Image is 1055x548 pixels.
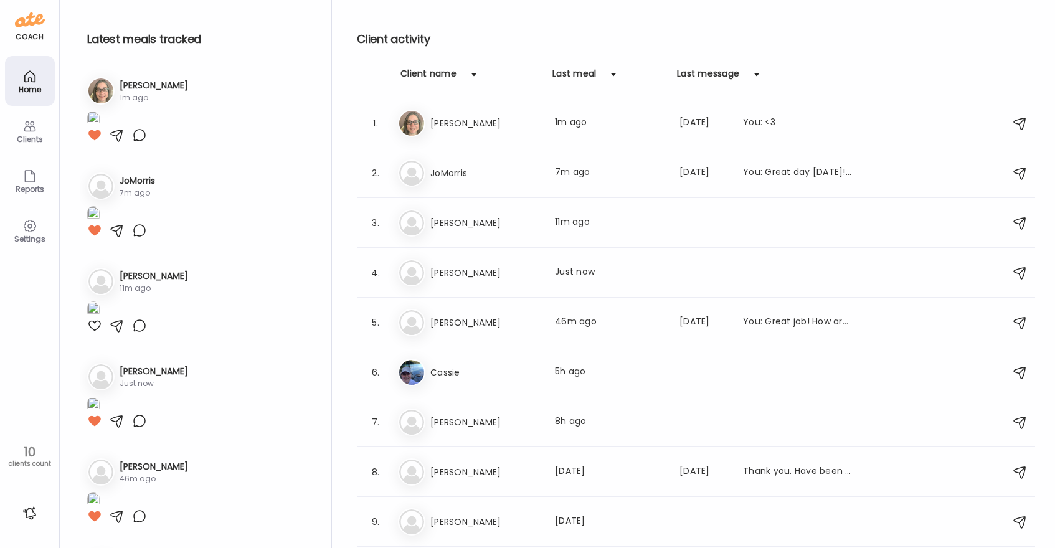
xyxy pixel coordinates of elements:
h3: [PERSON_NAME] [120,460,188,473]
img: images%2FyN52E8KBsQPlWhIVNLKrthkW1YP2%2F918KVKQ4p1XpxbeJL11A%2FVgZveLCN9kUdi0APNVOG_1080 [87,301,100,318]
img: bg-avatar-default.svg [88,269,113,294]
div: Just now [555,265,665,280]
img: avatars%2FYr2TRmk546hTF5UKtBKijktb52i2 [399,111,424,136]
div: Last meal [552,67,596,87]
div: [DATE] [679,166,728,181]
div: 46m ago [555,315,665,330]
div: 7m ago [555,166,665,181]
h3: [PERSON_NAME] [430,265,540,280]
h3: [PERSON_NAME] [430,415,540,430]
h2: Latest meals tracked [87,30,311,49]
div: clients count [4,460,55,468]
div: [DATE] [555,465,665,479]
img: bg-avatar-default.svg [399,410,424,435]
h3: [PERSON_NAME] [430,514,540,529]
div: Settings [7,235,52,243]
div: You: Great job! How are you finding the app? [743,315,853,330]
div: 5h ago [555,365,665,380]
img: images%2FYr2TRmk546hTF5UKtBKijktb52i2%2F8MMjsw6yClo9KXzP1ZqQ%2F2CSgPacMCaSXLTHKncYd_1080 [87,111,100,128]
div: 7m ago [120,187,155,199]
h3: [PERSON_NAME] [120,270,188,283]
img: bg-avatar-default.svg [399,509,424,534]
h3: [PERSON_NAME] [430,215,540,230]
div: coach [16,32,44,42]
div: 8. [368,465,383,479]
div: Thank you. Have been trying to stick to It and finding it very insightful. Haven’t finished recor... [743,465,853,479]
div: 9. [368,514,383,529]
div: 6. [368,365,383,380]
div: 4. [368,265,383,280]
h3: [PERSON_NAME] [430,465,540,479]
div: [DATE] [555,514,665,529]
h3: Cassie [430,365,540,380]
img: bg-avatar-default.svg [399,210,424,235]
div: [DATE] [679,465,728,479]
img: bg-avatar-default.svg [88,364,113,389]
div: 3. [368,215,383,230]
img: bg-avatar-default.svg [399,161,424,186]
h3: JoMorris [120,174,155,187]
h3: [PERSON_NAME] [120,79,188,92]
img: images%2FgmSstZT9MMajQAFtUNwOfXGkKsY2%2FlKeafYxqSV1cOtv9XjR8%2FsaU3doMVjdkn8JNsqtEa_1080 [87,492,100,509]
img: images%2F1KjkGFBI6Te2W9JquM6ZZ46nDCs1%2FqW2z4RLDaQqpFCNXLKxH%2F4jHNhgBdNvuTCx6gPjqD_1080 [87,206,100,223]
div: Clients [7,135,52,143]
h3: [PERSON_NAME] [430,315,540,330]
div: 2. [368,166,383,181]
img: avatars%2FYr2TRmk546hTF5UKtBKijktb52i2 [88,78,113,103]
h3: JoMorris [430,166,540,181]
img: bg-avatar-default.svg [399,260,424,285]
div: Reports [7,185,52,193]
div: 11m ago [120,283,188,294]
div: 1m ago [555,116,665,131]
img: images%2FLWLdH1wSKAW3US68JvMrF7OC12z2%2FY8E7aV9HG2ed724H02kv%2FJkN2SC5DWWvlmLBHMHvG_1080 [87,397,100,413]
div: [DATE] [679,315,728,330]
div: 46m ago [120,473,188,484]
div: 7. [368,415,383,430]
div: 11m ago [555,215,665,230]
img: bg-avatar-default.svg [88,460,113,484]
img: bg-avatar-default.svg [399,310,424,335]
div: Home [7,85,52,93]
div: You: <3 [743,116,853,131]
div: Client name [400,67,457,87]
div: 8h ago [555,415,665,430]
img: avatars%2FjTu57vD8tzgDGGVSazPdCX9NNMy1 [399,360,424,385]
img: bg-avatar-default.svg [88,174,113,199]
h3: [PERSON_NAME] [430,116,540,131]
img: bg-avatar-default.svg [399,460,424,484]
div: You: Great day [DATE]! Good protein, veggies and even beans! [743,166,853,181]
div: Last message [677,67,739,87]
div: Just now [120,378,188,389]
div: [DATE] [679,116,728,131]
div: 1. [368,116,383,131]
div: 1m ago [120,92,188,103]
h2: Client activity [357,30,1035,49]
div: 10 [4,445,55,460]
div: 5. [368,315,383,330]
img: ate [15,10,45,30]
h3: [PERSON_NAME] [120,365,188,378]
